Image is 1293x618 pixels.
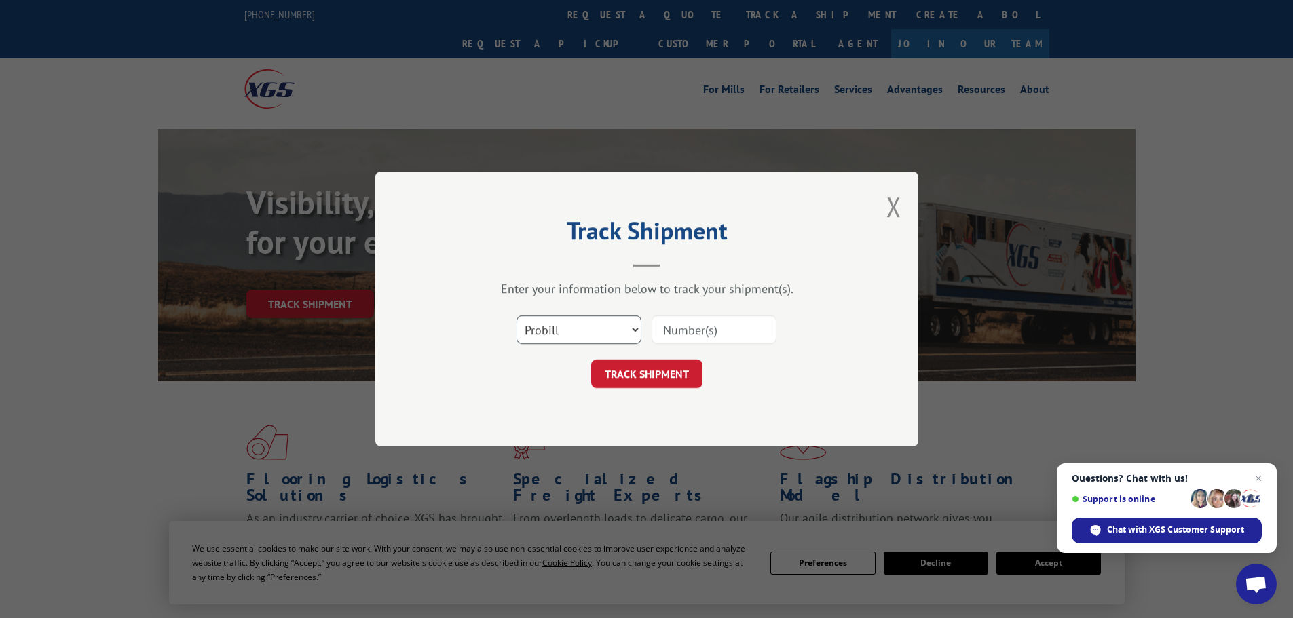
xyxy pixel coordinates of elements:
[1250,470,1267,486] span: Close chat
[1107,524,1244,536] span: Chat with XGS Customer Support
[1072,518,1262,543] div: Chat with XGS Customer Support
[1072,494,1186,504] span: Support is online
[1236,564,1277,604] div: Open chat
[652,315,776,344] input: Number(s)
[443,281,850,296] div: Enter your information below to track your shipment(s).
[1072,473,1262,484] span: Questions? Chat with us!
[886,189,901,225] button: Close modal
[443,221,850,247] h2: Track Shipment
[591,360,702,388] button: TRACK SHIPMENT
